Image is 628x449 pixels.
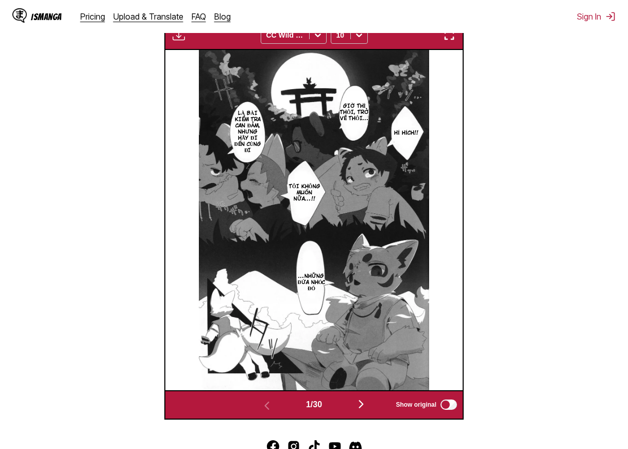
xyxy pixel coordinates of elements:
a: Pricing [80,11,105,22]
div: IsManga [31,12,62,22]
p: Tôi không muốn nữa…!! [287,181,323,204]
img: IsManga Logo [12,8,27,23]
img: Enter fullscreen [443,29,455,41]
p: Giờ thì thôi, trở về thôi… [334,101,374,124]
a: Upload & Translate [113,11,183,22]
a: FAQ [192,11,206,22]
p: …Những đứa nhóc đó [293,271,330,294]
span: 1 / 30 [306,400,322,409]
img: Sign out [605,11,616,22]
span: Show original [396,401,436,408]
button: Sign In [577,11,616,22]
img: Download translated images [173,29,185,41]
a: Blog [214,11,231,22]
p: Hí hích!! [392,128,420,138]
img: Next page [355,398,367,410]
input: Show original [440,400,457,410]
a: IsManga LogoIsManga [12,8,80,25]
p: Là bài kiểm tra can đảm, nhưng hãy đi đến cùng đi [232,108,264,156]
img: Previous page [261,400,273,412]
img: Manga Panel [199,50,429,390]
